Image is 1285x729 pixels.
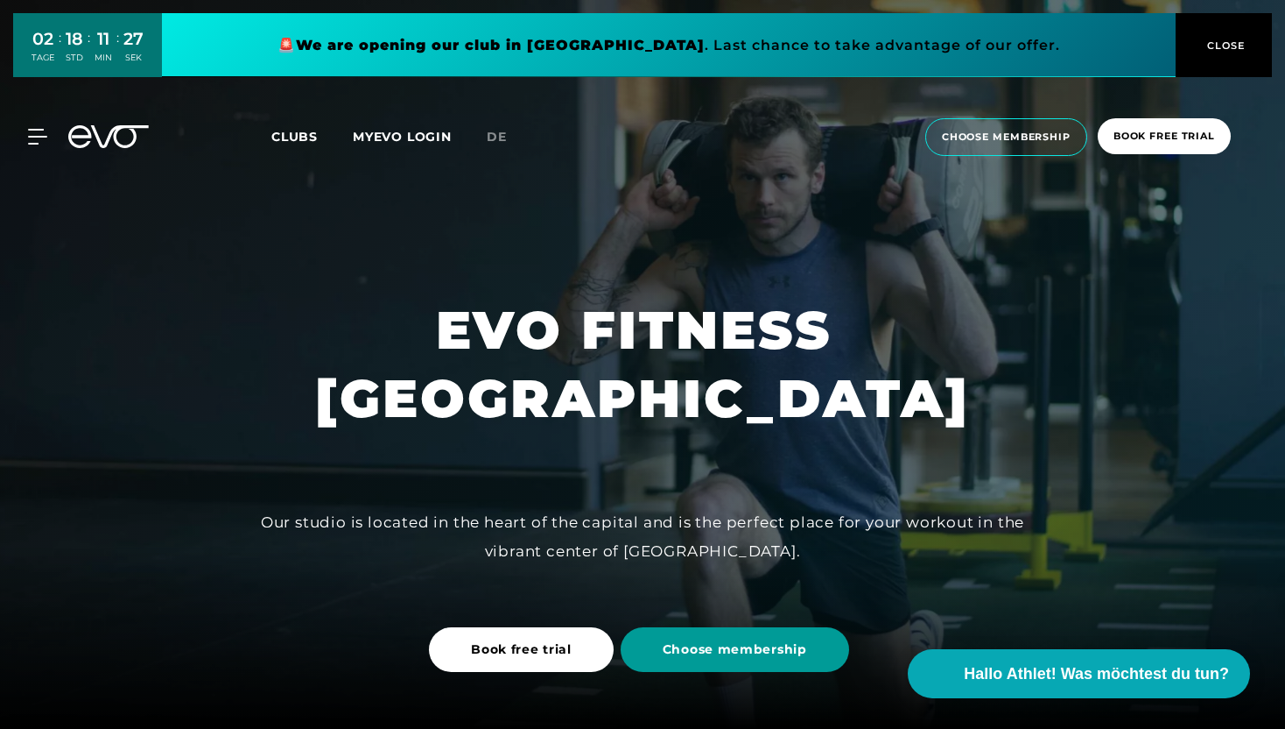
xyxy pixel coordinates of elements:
[95,52,112,64] div: MIN
[487,127,528,147] a: de
[315,296,970,433] h1: EVO FITNESS [GEOGRAPHIC_DATA]
[429,614,621,685] a: Book free trial
[249,508,1036,565] div: Our studio is located in the heart of the capital and is the perfect place for your workout in th...
[663,641,807,659] span: Choose membership
[66,26,83,52] div: 18
[88,28,90,74] div: :
[116,28,119,74] div: :
[1203,38,1246,53] span: CLOSE
[908,649,1250,698] button: Hallo Athlet! Was möchtest du tun?
[32,26,54,52] div: 02
[32,52,54,64] div: TAGE
[271,128,353,145] a: Clubs
[353,129,452,145] a: MYEVO LOGIN
[123,52,144,64] div: SEK
[487,129,507,145] span: de
[59,28,61,74] div: :
[1113,129,1215,144] span: book free trial
[942,130,1071,145] span: choose membership
[271,129,318,145] span: Clubs
[1092,118,1236,156] a: book free trial
[95,26,112,52] div: 11
[123,26,144,52] div: 27
[1176,13,1272,77] button: CLOSE
[964,662,1229,686] span: Hallo Athlet! Was möchtest du tun?
[621,614,856,685] a: Choose membership
[920,118,1092,156] a: choose membership
[66,52,83,64] div: STD
[471,641,572,659] span: Book free trial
